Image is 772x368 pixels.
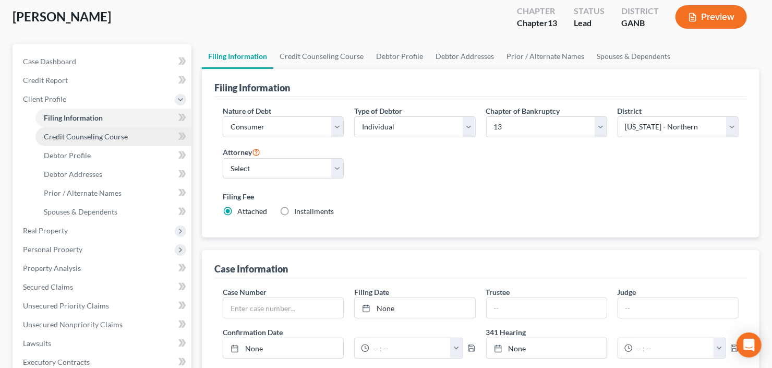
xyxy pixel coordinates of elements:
[486,287,510,298] label: Trustee
[548,18,557,28] span: 13
[487,298,607,318] input: --
[23,320,123,329] span: Unsecured Nonpriority Claims
[15,71,191,90] a: Credit Report
[621,5,659,17] div: District
[23,245,82,254] span: Personal Property
[223,105,271,116] label: Nature of Debt
[487,338,607,358] a: None
[675,5,747,29] button: Preview
[23,57,76,66] span: Case Dashboard
[44,188,122,197] span: Prior / Alternate Names
[44,151,91,160] span: Debtor Profile
[500,44,590,69] a: Prior / Alternate Names
[574,17,605,29] div: Lead
[23,94,66,103] span: Client Profile
[23,282,73,291] span: Secured Claims
[15,52,191,71] a: Case Dashboard
[44,170,102,179] span: Debtor Addresses
[633,338,714,358] input: -- : --
[44,207,117,216] span: Spouses & Dependents
[44,132,128,141] span: Credit Counseling Course
[202,44,273,69] a: Filing Information
[517,17,557,29] div: Chapter
[273,44,370,69] a: Credit Counseling Course
[223,338,343,358] a: None
[590,44,677,69] a: Spouses & Dependents
[15,334,191,353] a: Lawsuits
[294,207,334,216] span: Installments
[13,9,111,24] span: [PERSON_NAME]
[35,184,191,203] a: Prior / Alternate Names
[223,287,267,298] label: Case Number
[23,358,90,366] span: Executory Contracts
[15,315,191,334] a: Unsecured Nonpriority Claims
[218,327,481,338] label: Confirmation Date
[481,327,744,338] label: 341 Hearing
[618,298,738,318] input: --
[23,226,68,235] span: Real Property
[429,44,500,69] a: Debtor Addresses
[23,339,51,348] span: Lawsuits
[35,146,191,165] a: Debtor Profile
[223,298,343,318] input: Enter case number...
[621,17,659,29] div: GANB
[15,278,191,296] a: Secured Claims
[15,259,191,278] a: Property Analysis
[35,203,191,221] a: Spouses & Dependents
[574,5,605,17] div: Status
[35,165,191,184] a: Debtor Addresses
[354,105,402,116] label: Type of Debtor
[354,287,389,298] label: Filing Date
[486,105,560,116] label: Chapter of Bankruptcy
[23,264,81,272] span: Property Analysis
[370,44,429,69] a: Debtor Profile
[23,301,109,310] span: Unsecured Priority Claims
[214,263,288,275] div: Case Information
[517,5,557,17] div: Chapter
[35,109,191,127] a: Filing Information
[369,338,451,358] input: -- : --
[44,113,103,122] span: Filing Information
[214,81,290,94] div: Filing Information
[737,333,762,358] div: Open Intercom Messenger
[618,287,636,298] label: Judge
[355,298,475,318] a: None
[23,76,68,85] span: Credit Report
[237,207,267,216] span: Attached
[15,296,191,315] a: Unsecured Priority Claims
[223,146,260,158] label: Attorney
[618,105,642,116] label: District
[35,127,191,146] a: Credit Counseling Course
[223,191,739,202] label: Filing Fee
